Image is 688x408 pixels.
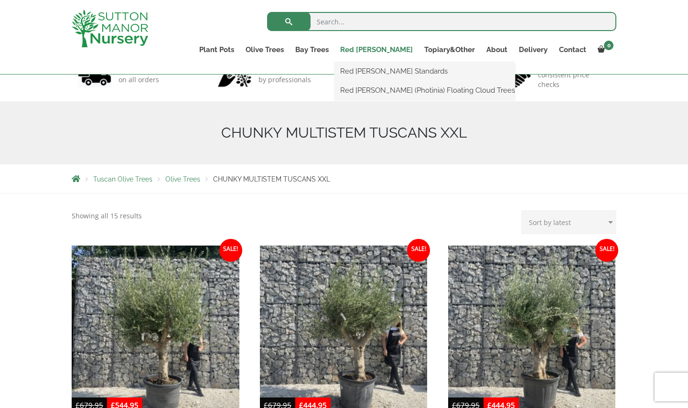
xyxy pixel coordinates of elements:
[513,43,553,56] a: Delivery
[290,43,334,56] a: Bay Trees
[93,175,152,183] a: Tuscan Olive Trees
[72,10,148,47] img: logo
[521,210,616,234] select: Shop order
[481,43,513,56] a: About
[334,83,515,97] a: Red [PERSON_NAME] (Photinia) Floating Cloud Trees
[267,12,616,31] input: Search...
[193,43,240,56] a: Plant Pots
[334,43,419,56] a: Red [PERSON_NAME]
[538,70,611,89] p: consistent price checks
[407,239,430,262] span: Sale!
[219,239,242,262] span: Sale!
[72,124,616,141] h1: CHUNKY MULTISTEM TUSCANS XXL
[218,63,251,87] img: 2.jpg
[604,41,613,50] span: 0
[595,239,618,262] span: Sale!
[118,75,166,85] p: on all orders
[240,43,290,56] a: Olive Trees
[72,210,142,222] p: Showing all 15 results
[419,43,481,56] a: Topiary&Other
[78,63,111,87] img: 1.jpg
[165,175,200,183] a: Olive Trees
[72,175,616,183] nav: Breadcrumbs
[334,64,515,78] a: Red [PERSON_NAME] Standards
[213,175,330,183] span: CHUNKY MULTISTEM TUSCANS XXL
[553,43,592,56] a: Contact
[258,75,311,85] p: by professionals
[592,43,616,56] a: 0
